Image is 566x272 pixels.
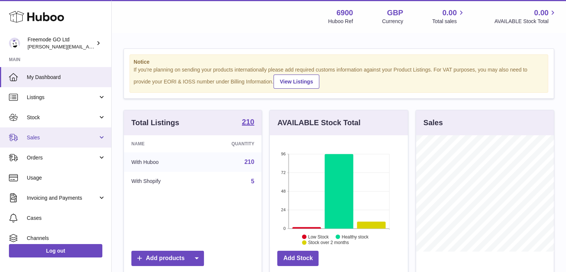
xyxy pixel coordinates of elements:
[336,8,353,18] strong: 6900
[281,189,286,193] text: 48
[124,135,198,152] th: Name
[27,215,106,222] span: Cases
[432,18,465,25] span: Total sales
[134,66,544,89] div: If you're planning on sending your products internationally please add required customs informati...
[124,172,198,191] td: With Shopify
[9,38,20,49] img: lenka.smikniarova@gioteck.com
[251,178,254,184] a: 5
[131,251,204,266] a: Add products
[27,194,98,202] span: Invoicing and Payments
[442,8,457,18] span: 0.00
[277,118,360,128] h3: AVAILABLE Stock Total
[387,8,403,18] strong: GBP
[27,174,106,181] span: Usage
[308,240,349,245] text: Stock over 2 months
[494,18,557,25] span: AVAILABLE Stock Total
[423,118,443,128] h3: Sales
[28,44,149,50] span: [PERSON_NAME][EMAIL_ADDRESS][DOMAIN_NAME]
[27,94,98,101] span: Listings
[124,152,198,172] td: With Huboo
[281,208,286,212] text: 24
[534,8,549,18] span: 0.00
[131,118,179,128] h3: Total Listings
[27,74,106,81] span: My Dashboard
[27,134,98,141] span: Sales
[382,18,403,25] div: Currency
[9,244,102,257] a: Log out
[244,159,255,165] a: 210
[27,235,106,242] span: Channels
[284,226,286,231] text: 0
[277,251,319,266] a: Add Stock
[274,75,319,89] a: View Listings
[328,18,353,25] div: Huboo Ref
[28,36,95,50] div: Freemode GO Ltd
[242,118,254,126] strong: 210
[242,118,254,127] a: 210
[27,114,98,121] span: Stock
[198,135,262,152] th: Quantity
[281,170,286,175] text: 72
[281,152,286,156] text: 96
[342,234,369,239] text: Healthy stock
[27,154,98,161] span: Orders
[494,8,557,25] a: 0.00 AVAILABLE Stock Total
[432,8,465,25] a: 0.00 Total sales
[308,234,329,239] text: Low Stock
[134,58,544,66] strong: Notice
